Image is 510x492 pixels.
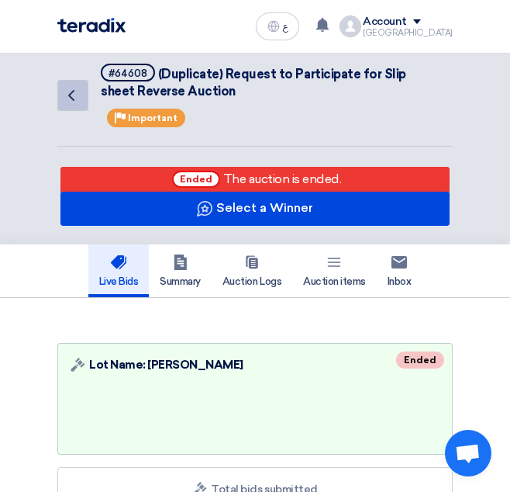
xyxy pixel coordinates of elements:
[160,252,201,289] h5: Summary
[222,252,281,289] h5: Auction Logs
[292,244,377,297] a: Auction items
[99,252,139,289] h5: Live Bids
[109,68,147,78] div: #64608
[89,356,243,374] span: Lot Name: [PERSON_NAME]
[396,352,444,369] div: Ended
[363,29,453,37] div: [GEOGRAPHIC_DATA]
[149,244,212,297] a: Summary
[223,170,342,189] div: The auction is ended.
[57,18,126,33] img: Teradix logo
[101,64,434,100] h5: (Duplicate) Request to Participate for Slip sheet Reverse Auction
[303,252,366,289] h5: Auction items
[101,67,406,99] span: (Duplicate) Request to Participate for Slip sheet Reverse Auction
[377,244,422,297] a: Inbox
[88,244,150,297] a: Live Bids
[445,430,491,476] div: Open chat
[256,12,299,40] button: ع
[128,113,177,123] span: Important
[339,16,361,37] img: profile_test.png
[388,252,412,289] h5: Inbox
[172,171,220,188] span: Ended
[283,21,288,32] span: ع
[212,244,292,297] a: Auction Logs
[363,16,407,29] div: Account
[60,192,450,226] button: Select a Winner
